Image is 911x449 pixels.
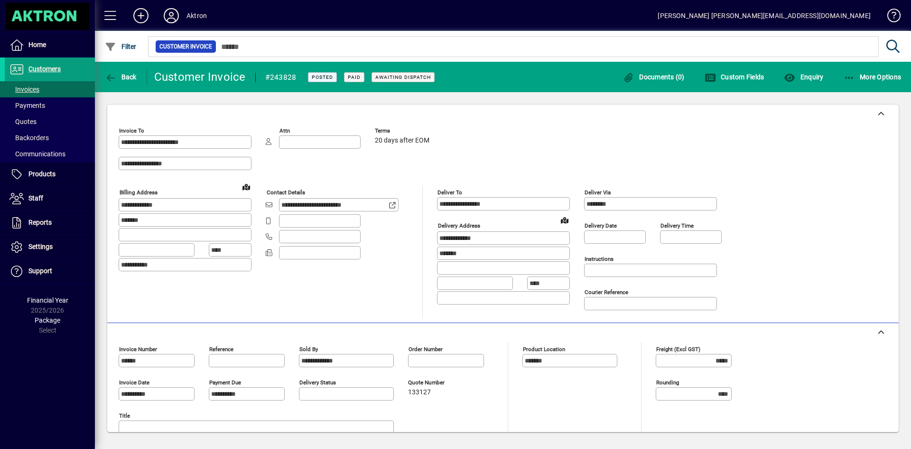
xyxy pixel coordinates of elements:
[186,8,207,23] div: Aktron
[585,222,617,229] mat-label: Delivery date
[5,146,95,162] a: Communications
[658,8,871,23] div: [PERSON_NAME] [PERSON_NAME][EMAIL_ADDRESS][DOMAIN_NAME]
[28,194,43,202] span: Staff
[9,118,37,125] span: Quotes
[28,170,56,178] span: Products
[784,73,823,81] span: Enquiry
[312,74,333,80] span: Posted
[105,73,137,81] span: Back
[5,235,95,259] a: Settings
[375,128,432,134] span: Terms
[5,211,95,235] a: Reports
[9,134,49,142] span: Backorders
[28,243,53,250] span: Settings
[705,73,764,81] span: Custom Fields
[105,43,137,50] span: Filter
[265,70,297,85] div: #243828
[9,102,45,109] span: Payments
[409,346,443,353] mat-label: Order number
[844,73,902,81] span: More Options
[5,259,95,283] a: Support
[375,74,431,80] span: Awaiting Dispatch
[5,187,95,210] a: Staff
[523,346,565,353] mat-label: Product location
[28,267,52,275] span: Support
[5,114,95,130] a: Quotes
[880,2,899,33] a: Knowledge Base
[656,379,679,386] mat-label: Rounding
[279,127,290,134] mat-label: Attn
[102,38,139,55] button: Filter
[28,41,46,48] span: Home
[35,316,60,324] span: Package
[585,289,628,296] mat-label: Courier Reference
[154,69,246,85] div: Customer Invoice
[119,346,157,353] mat-label: Invoice number
[28,65,61,73] span: Customers
[660,222,694,229] mat-label: Delivery time
[299,346,318,353] mat-label: Sold by
[5,33,95,57] a: Home
[621,68,687,86] button: Documents (0)
[5,97,95,114] a: Payments
[841,68,904,86] button: More Options
[119,379,149,386] mat-label: Invoice date
[239,179,254,194] a: View on map
[9,86,39,93] span: Invoices
[119,412,130,419] mat-label: Title
[9,150,65,158] span: Communications
[585,189,611,196] mat-label: Deliver via
[656,346,700,353] mat-label: Freight (excl GST)
[209,346,233,353] mat-label: Reference
[102,68,139,86] button: Back
[5,81,95,97] a: Invoices
[299,379,336,386] mat-label: Delivery status
[623,73,685,81] span: Documents (0)
[5,162,95,186] a: Products
[348,74,361,80] span: Paid
[702,68,767,86] button: Custom Fields
[27,296,68,304] span: Financial Year
[557,212,572,228] a: View on map
[159,42,212,51] span: Customer Invoice
[95,68,147,86] app-page-header-button: Back
[585,256,614,262] mat-label: Instructions
[437,189,462,196] mat-label: Deliver To
[408,380,465,386] span: Quote number
[5,130,95,146] a: Backorders
[156,7,186,24] button: Profile
[28,219,52,226] span: Reports
[126,7,156,24] button: Add
[209,379,241,386] mat-label: Payment due
[119,127,144,134] mat-label: Invoice To
[408,389,431,396] span: 133127
[375,137,429,144] span: 20 days after EOM
[781,68,826,86] button: Enquiry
